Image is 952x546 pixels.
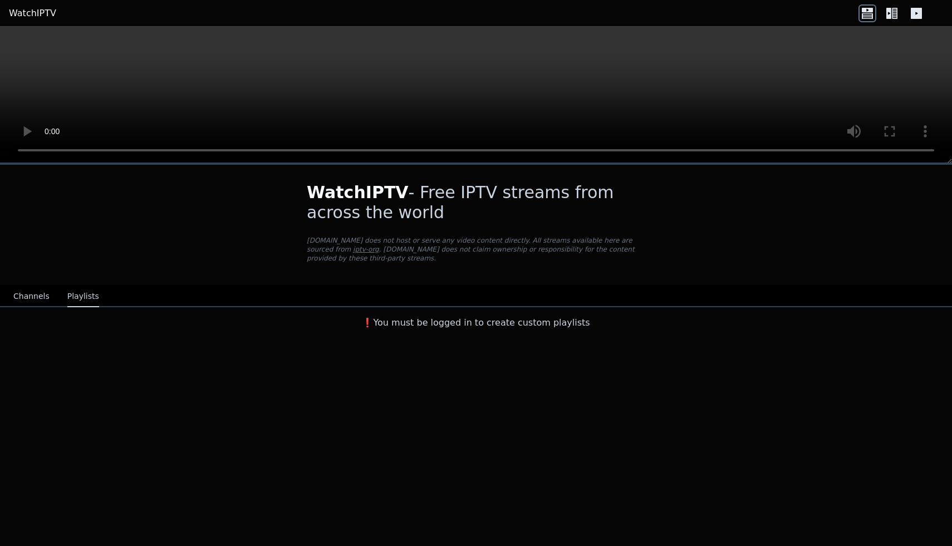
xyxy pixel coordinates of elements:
[13,286,50,307] button: Channels
[307,183,409,202] span: WatchIPTV
[289,316,663,329] h3: ❗️You must be logged in to create custom playlists
[353,245,379,253] a: iptv-org
[67,286,99,307] button: Playlists
[9,7,56,20] a: WatchIPTV
[307,236,645,263] p: [DOMAIN_NAME] does not host or serve any video content directly. All streams available here are s...
[307,183,645,223] h1: - Free IPTV streams from across the world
